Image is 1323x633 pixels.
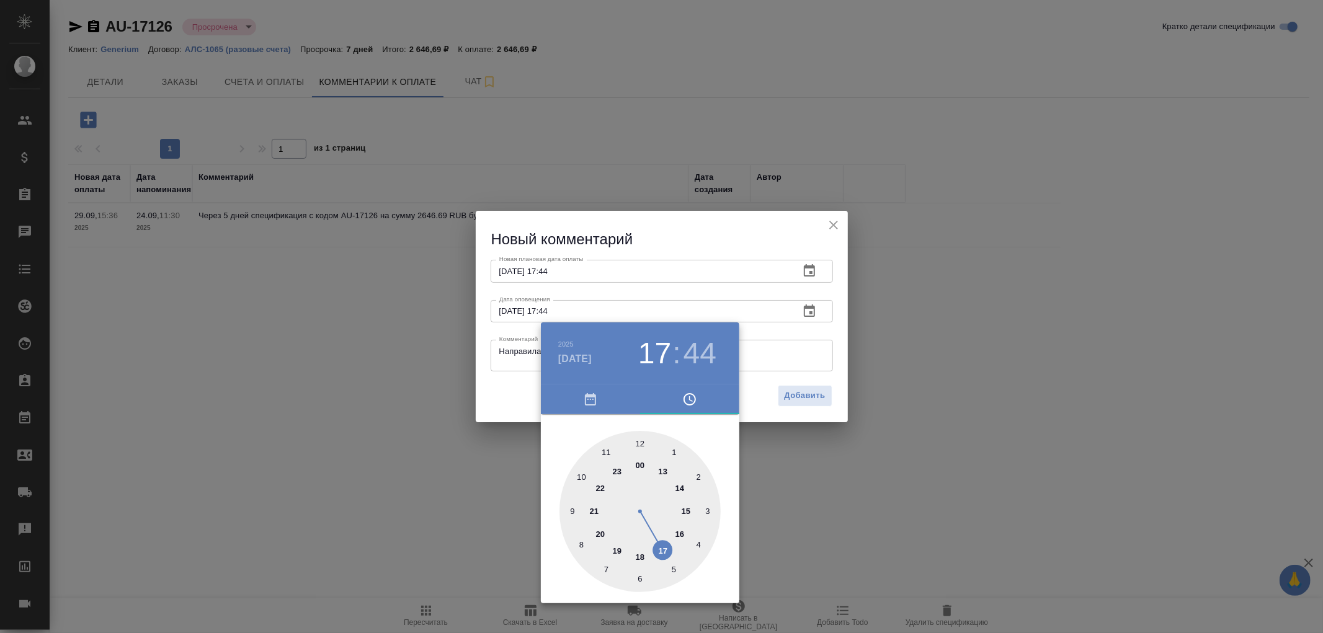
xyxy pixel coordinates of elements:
[684,336,716,371] button: 44
[558,352,592,366] button: [DATE]
[672,336,680,371] h3: :
[638,336,671,371] button: 17
[558,340,574,348] button: 2025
